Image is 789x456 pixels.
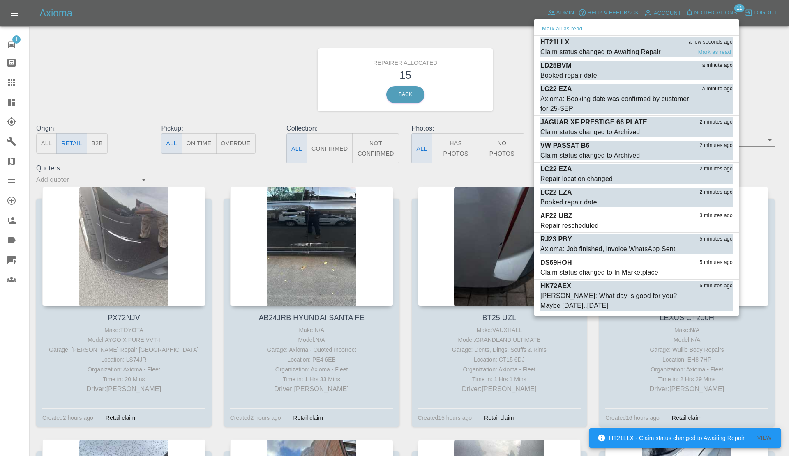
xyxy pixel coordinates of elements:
div: HT21LLX - Claim status changed to Awaiting Repair [598,431,745,445]
span: 3 minutes ago [699,212,733,220]
div: Axioma: Booking date was confirmed by customer for 25-SEP [540,94,692,114]
span: a minute ago [702,85,733,93]
p: LC22 EZA [540,164,572,174]
p: LC22 EZA [540,188,572,197]
button: Mark all as read [540,24,584,34]
span: 2 minutes ago [699,142,733,150]
span: a few seconds ago [689,38,733,46]
p: LC22 EZA [540,84,572,94]
span: 2 minutes ago [699,165,733,173]
p: JAGUAR XF PRESTIGE 66 PLATE [540,117,647,127]
p: DS69HOH [540,258,572,268]
button: Mark as read [697,48,733,57]
span: 2 minutes ago [699,188,733,197]
div: Axioma: Job finished, invoice WhatsApp Sent [540,244,675,254]
div: Claim status changed to Archived [540,151,640,160]
div: Repair location changed [540,174,613,184]
span: 5 minutes ago [699,282,733,290]
div: Claim status changed to In Marketplace [540,268,658,277]
div: Repair rescheduled [540,221,598,231]
span: 2 minutes ago [699,118,733,126]
button: View [751,432,777,445]
p: LD25BVM [540,61,572,71]
div: [PERSON_NAME]: What day is good for you? Maybe [DATE]..[DATE]. [540,291,692,311]
p: VW PASSAT B6 [540,141,589,151]
div: Booked repair date [540,197,597,207]
span: a minute ago [702,62,733,70]
div: Booked repair date [540,71,597,80]
p: HT21LLX [540,37,569,47]
div: Claim status changed to Archived [540,127,640,137]
div: Claim status changed to Awaiting Repair [540,47,661,57]
span: 5 minutes ago [699,259,733,267]
p: RJ23 PBY [540,234,572,244]
p: AF22 UBZ [540,211,572,221]
p: HK72AEX [540,281,571,291]
span: 5 minutes ago [699,235,733,243]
